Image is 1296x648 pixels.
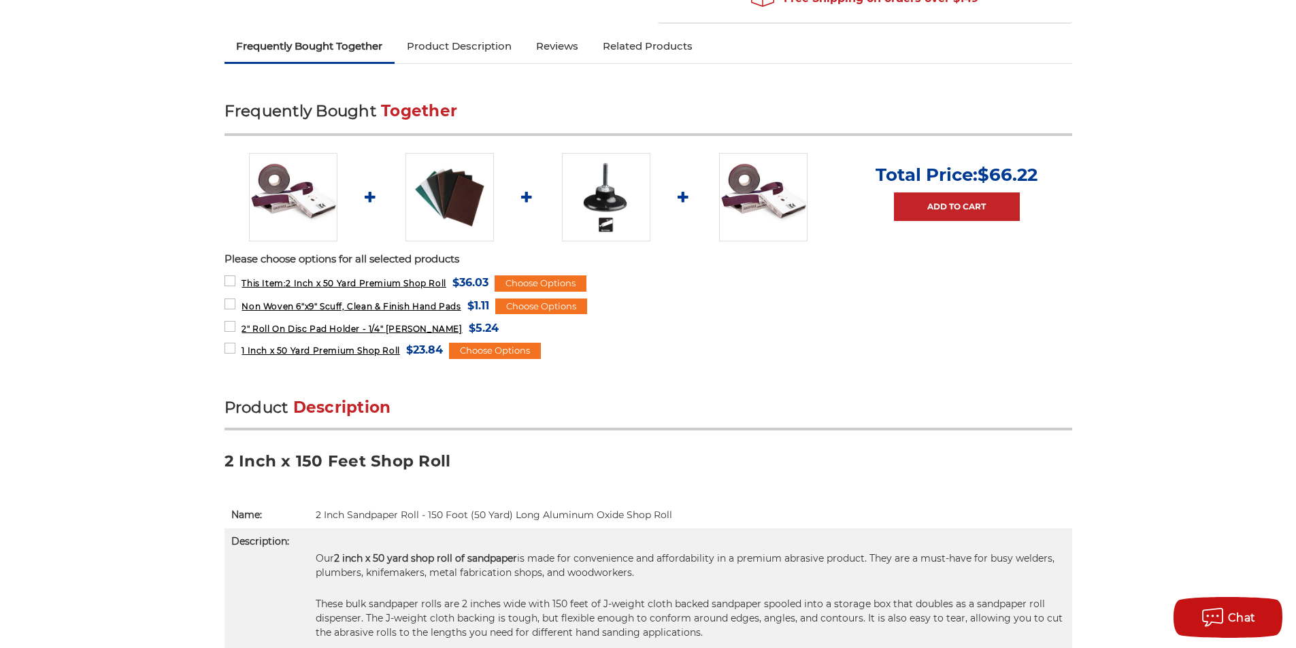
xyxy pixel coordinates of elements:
[225,31,395,61] a: Frequently Bought Together
[894,192,1020,221] a: Add to Cart
[316,551,1065,580] p: Our is made for convenience and affordability in a premium abrasive product. They are a must-have...
[242,324,462,334] span: 2" Roll On Disc Pad Holder - 1/4" [PERSON_NAME]
[242,345,399,356] span: 1 Inch x 50 Yard Premium Shop Roll
[293,398,391,417] span: Description
[242,301,461,311] span: Non Woven 6"x9" Scuff, Clean & Finish Hand Pads
[406,341,443,359] span: $23.84
[591,31,705,61] a: Related Products
[231,535,289,547] strong: Description:
[1228,611,1256,624] span: Chat
[876,164,1037,186] p: Total Price:
[978,164,1037,186] span: $66.22
[469,319,499,337] span: $5.24
[452,273,488,292] span: $36.03
[225,451,1072,481] h3: 2 Inch x 150 Feet Shop Roll
[225,398,288,417] span: Product
[467,296,489,315] span: $1.11
[449,343,541,359] div: Choose Options
[1174,597,1282,638] button: Chat
[495,299,587,315] div: Choose Options
[242,278,446,288] span: 2 Inch x 50 Yard Premium Shop Roll
[242,278,286,288] strong: This Item:
[225,101,376,120] span: Frequently Bought
[395,31,524,61] a: Product Description
[225,252,1072,267] p: Please choose options for all selected products
[381,101,457,120] span: Together
[524,31,591,61] a: Reviews
[334,552,517,564] strong: 2 inch x 50 yard shop roll of sandpaper
[495,275,586,292] div: Choose Options
[309,502,1072,528] td: 2 Inch Sandpaper Roll - 150 Foot (50 Yard) Long Aluminum Oxide Shop Roll
[231,509,262,521] strong: Name:
[249,153,337,241] img: 2 Inch x 50 Yard Premium Shop Roll
[316,597,1065,640] p: These bulk sandpaper rolls are 2 inches wide with 150 feet of J-weight cloth backed sandpaper spo...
